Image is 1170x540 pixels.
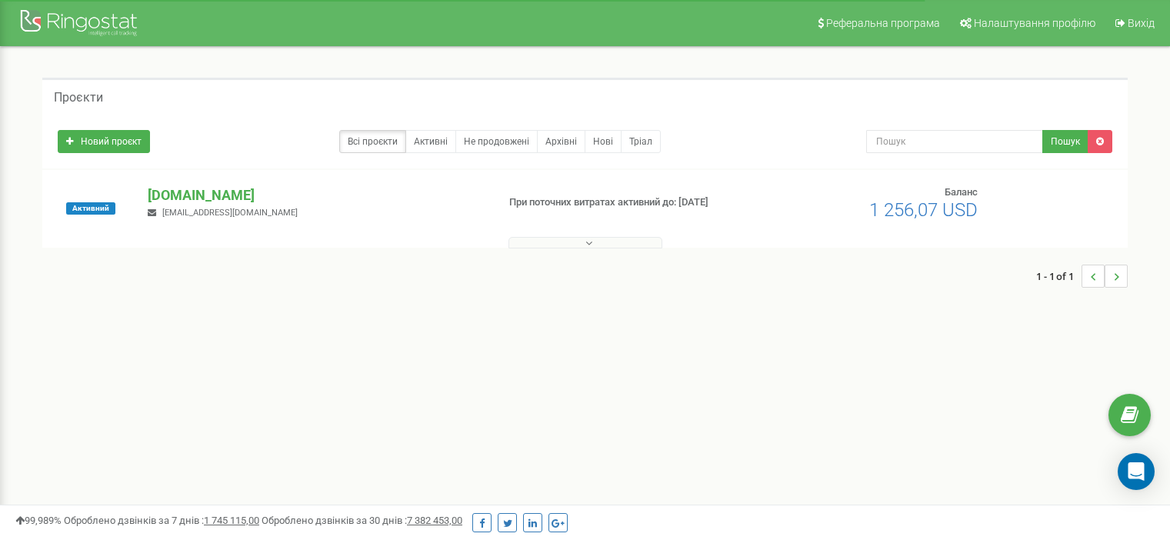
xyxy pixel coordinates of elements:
[262,515,462,526] span: Оброблено дзвінків за 30 днів :
[162,208,298,218] span: [EMAIL_ADDRESS][DOMAIN_NAME]
[621,130,661,153] a: Тріал
[945,186,978,198] span: Баланс
[405,130,456,153] a: Активні
[148,185,484,205] p: [DOMAIN_NAME]
[866,130,1043,153] input: Пошук
[204,515,259,526] u: 1 745 115,00
[826,17,940,29] span: Реферальна програма
[869,199,978,221] span: 1 256,07 USD
[58,130,150,153] a: Новий проєкт
[1036,249,1128,303] nav: ...
[339,130,406,153] a: Всі проєкти
[15,515,62,526] span: 99,989%
[509,195,755,210] p: При поточних витратах активний до: [DATE]
[537,130,585,153] a: Архівні
[66,202,115,215] span: Активний
[974,17,1095,29] span: Налаштування профілю
[1036,265,1082,288] span: 1 - 1 of 1
[54,91,103,105] h5: Проєкти
[64,515,259,526] span: Оброблено дзвінків за 7 днів :
[407,515,462,526] u: 7 382 453,00
[455,130,538,153] a: Не продовжені
[1042,130,1088,153] button: Пошук
[1128,17,1155,29] span: Вихід
[585,130,622,153] a: Нові
[1118,453,1155,490] div: Open Intercom Messenger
